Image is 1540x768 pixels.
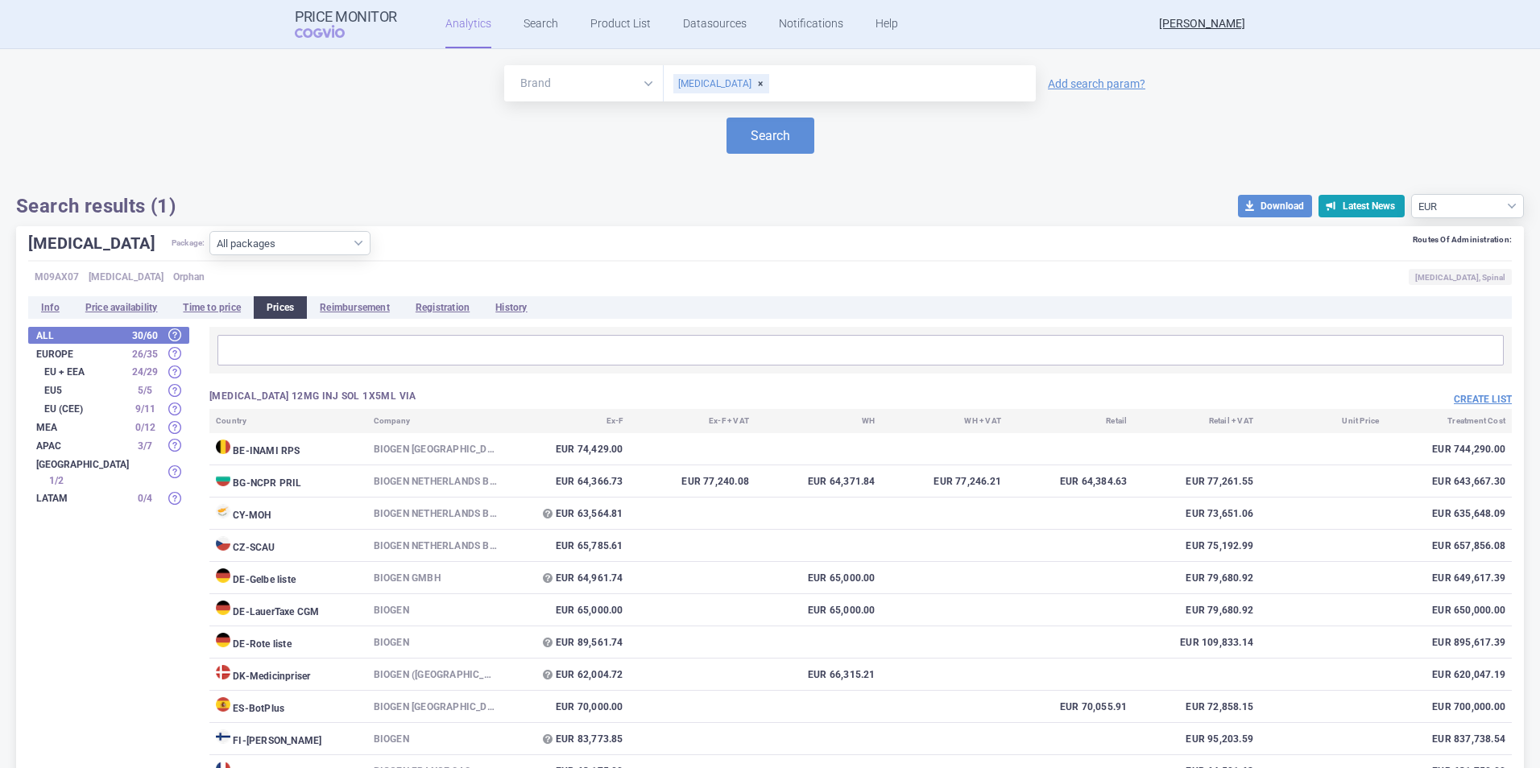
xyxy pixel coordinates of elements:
td: EUR 700,000.00 [1385,691,1512,723]
td: EUR 744,290.00 [1385,433,1512,465]
td: EUR 64,961.74 [503,562,629,594]
img: Belgium [216,440,230,454]
td: CZ - SCAU [209,530,367,562]
td: DE - LauerTaxe CGM [209,594,367,626]
th: Unit Price [1260,409,1385,433]
td: EUR 65,000.00 [503,594,629,626]
a: Price MonitorCOGVIO [295,9,397,39]
li: Registration [403,296,482,319]
img: Germany [216,633,230,647]
span: M09AX07 [35,269,79,285]
button: Download [1238,195,1312,217]
td: DE - Gelbe liste [209,562,367,594]
th: Country [209,409,367,433]
div: 3 / 7 [125,438,165,454]
img: Cyprus [216,504,230,518]
th: WH [756,409,881,433]
strong: MEA [36,423,125,432]
td: FI - [PERSON_NAME] [209,723,367,755]
td: EUR 70,000.00 [503,691,629,723]
strong: LATAM [36,493,125,503]
td: Biogen [367,626,504,659]
td: EUR 62,004.72 [503,659,629,691]
th: Retail + VAT [1133,409,1259,433]
span: Package: [172,231,205,255]
td: Biogen Netherlands BV, [GEOGRAPHIC_DATA] [367,465,504,498]
td: EUR 77,261.55 [1133,465,1259,498]
div: EU + EEA 24/29 [28,364,189,381]
td: BIOGEN NETHERLANDS B.V. [367,498,504,530]
td: EUR 89,561.74 [503,626,629,659]
td: EUR 77,246.21 [882,465,1008,498]
td: EUR 79,680.92 [1133,594,1259,626]
td: EUR 837,738.54 [1385,723,1512,755]
button: Latest News [1319,195,1405,217]
td: EUR 70,055.91 [1008,691,1133,723]
td: EUR 650,000.00 [1385,594,1512,626]
td: CY - MOH [209,498,367,530]
td: EUR 72,858.15 [1133,691,1259,723]
img: Germany [216,601,230,615]
th: Company [367,409,504,433]
td: EUR 643,667.30 [1385,465,1512,498]
div: [MEDICAL_DATA] [673,74,769,93]
img: Denmark [216,665,230,679]
td: Biogen Netherlands B.V., [GEOGRAPHIC_DATA] [367,530,504,562]
div: APAC 3/7 [28,437,189,454]
strong: APAC [36,441,125,451]
td: Biogen [367,594,504,626]
li: Time to price [170,296,254,319]
td: EUR 63,564.81 [503,498,629,530]
div: Europe 26/35 [28,345,189,362]
th: Ex-F + VAT [630,409,756,433]
th: WH + VAT [882,409,1008,433]
strong: EU + EEA [44,367,125,377]
th: Retail [1008,409,1133,433]
td: EUR 64,366.73 [503,465,629,498]
td: EUR 74,429.00 [503,433,629,465]
button: Create list [1454,393,1512,407]
img: Czech Republic [216,536,230,551]
div: 0 / 12 [125,419,165,436]
td: EUR 83,773.85 [503,723,629,755]
strong: Price Monitor [295,9,397,25]
td: EUR 109,833.14 [1133,626,1259,659]
li: Reimbursement [307,296,403,319]
span: [MEDICAL_DATA] [89,269,164,285]
strong: Europe [36,349,125,359]
td: BG - NCPR PRIL [209,465,367,498]
h1: Search results (1) [16,194,176,218]
div: EU5 5/5 [28,382,189,398]
div: MEA 0/12 [28,419,189,436]
strong: EU5 [44,386,125,395]
div: [GEOGRAPHIC_DATA] 1/2 [28,456,189,489]
th: Ex-F [503,409,629,433]
td: EUR 65,000.00 [756,562,881,594]
div: LATAM 0/4 [28,490,189,507]
img: Germany [216,568,230,583]
td: BIOGEN [367,723,504,755]
th: Treatment Cost [1385,409,1512,433]
strong: [GEOGRAPHIC_DATA] [36,460,129,469]
img: Bulgaria [216,472,230,486]
td: EUR 620,047.19 [1385,659,1512,691]
div: EU (CEE) 9/11 [28,400,189,417]
li: Info [28,296,72,319]
li: Price availability [72,296,171,319]
td: EUR 649,617.39 [1385,562,1512,594]
td: EUR 657,856.08 [1385,530,1512,562]
button: Search [727,118,814,154]
td: ES - BotPlus [209,691,367,723]
td: EUR 73,651.06 [1133,498,1259,530]
td: EUR 77,240.08 [630,465,756,498]
div: 30 / 60 [125,328,165,344]
td: EUR 75,192.99 [1133,530,1259,562]
span: [MEDICAL_DATA], Spinal [1409,269,1512,285]
td: DE - Rote liste [209,626,367,659]
td: Biogen ([GEOGRAPHIC_DATA]) A/S [367,659,504,691]
h1: [MEDICAL_DATA] [28,231,172,255]
span: COGVIO [295,25,367,38]
td: EUR 64,371.84 [756,465,881,498]
td: BIOGEN [GEOGRAPHIC_DATA] S.L. [367,691,504,723]
td: BE - INAMI RPS [209,433,367,465]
